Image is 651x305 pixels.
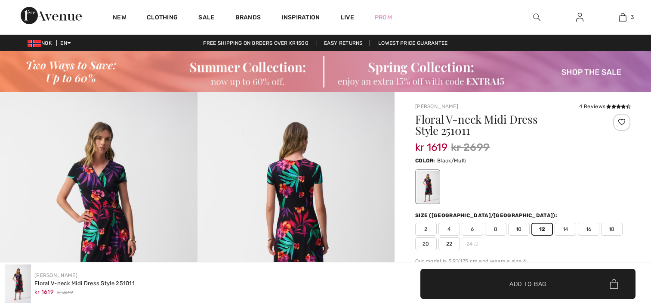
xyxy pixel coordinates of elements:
[578,223,599,236] span: 16
[415,114,595,136] h1: Floral V-neck Midi Dress Style 251011
[415,133,447,153] span: kr 1619
[28,40,55,46] span: NOK
[196,40,315,46] a: Free shipping on orders over kr1500
[415,158,435,164] span: Color:
[462,223,483,236] span: 6
[576,12,583,22] img: My Info
[415,212,559,219] div: Size ([GEOGRAPHIC_DATA]/[GEOGRAPHIC_DATA]):
[57,289,73,296] span: kr 2699
[34,279,135,288] div: Floral V-neck Midi Dress Style 251011
[281,14,320,23] span: Inspiration
[21,7,82,24] img: 1ère Avenue
[596,240,642,262] iframe: Opens a widget where you can find more information
[198,14,214,23] a: Sale
[420,269,636,299] button: Add to Bag
[34,289,54,295] span: kr 1619
[509,279,546,288] span: Add to Bag
[438,237,460,250] span: 22
[113,14,126,23] a: New
[5,265,31,303] img: Floral V-Neck Midi Dress Style 251011
[569,12,590,23] a: Sign In
[60,40,71,46] span: EN
[601,223,623,236] span: 18
[235,14,261,23] a: Brands
[375,13,392,22] a: Prom
[28,40,41,47] img: Norwegian Krone
[437,158,466,164] span: Black/Multi
[417,171,439,203] div: Black/Multi
[451,140,490,155] span: kr 2699
[415,223,437,236] span: 2
[341,13,354,22] a: Live
[415,103,458,109] a: [PERSON_NAME]
[371,40,455,46] a: Lowest Price Guarantee
[485,223,506,236] span: 8
[631,13,634,21] span: 3
[474,242,478,246] img: ring-m.svg
[462,237,483,250] span: 24
[34,272,77,278] a: [PERSON_NAME]
[610,279,618,289] img: Bag.svg
[602,12,644,22] a: 3
[619,12,626,22] img: My Bag
[438,223,460,236] span: 4
[317,40,370,46] a: Easy Returns
[555,223,576,236] span: 14
[531,223,553,236] span: 12
[147,14,178,23] a: Clothing
[579,103,630,110] div: 4 Reviews
[508,223,530,236] span: 10
[533,12,540,22] img: search the website
[415,257,630,265] div: Our model is 5'9"/175 cm and wears a size 6.
[415,237,437,250] span: 20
